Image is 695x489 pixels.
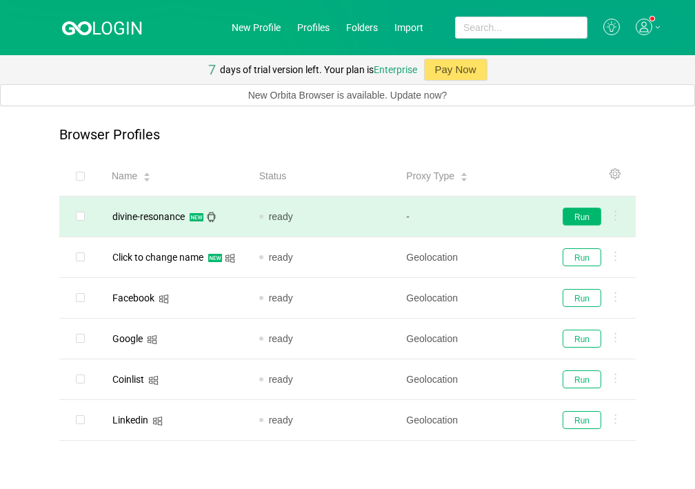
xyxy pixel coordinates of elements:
[269,211,293,222] span: ready
[148,375,159,386] i: icon: windows
[297,22,330,33] a: Profiles
[112,375,144,384] div: Coinlist
[269,292,293,303] span: ready
[112,334,143,343] div: Google
[225,253,235,263] i: icon: windows
[112,415,148,425] div: Linkedin
[143,170,151,180] div: Sort
[563,208,601,226] button: Run
[460,170,468,180] div: Sort
[269,374,293,385] span: ready
[395,197,543,237] td: -
[269,333,293,344] span: ready
[395,319,543,359] td: Geolocation
[563,248,601,266] button: Run
[112,169,137,183] span: Name
[406,169,454,183] span: Proxy Type
[395,359,543,400] td: Geolocation
[232,22,281,33] a: New Profile
[563,370,601,388] button: Run
[563,411,601,429] button: Run
[147,335,157,345] i: icon: windows
[269,415,293,426] span: ready
[152,416,163,426] i: icon: windows
[143,176,151,180] i: icon: caret-down
[395,237,543,278] td: Geolocation
[455,17,587,39] input: Search...
[59,127,160,143] p: Browser Profiles
[563,330,601,348] button: Run
[650,17,654,21] sup: 1
[424,59,487,81] button: Pay Now
[259,169,287,183] span: Status
[394,22,423,33] a: Import
[395,278,543,319] td: Geolocation
[143,171,151,175] i: icon: caret-up
[112,252,203,263] span: Click to change name
[220,55,417,84] div: days of trial version left. Your plan is
[346,22,378,33] a: Folders
[461,171,468,175] i: icon: caret-up
[395,400,543,441] td: Geolocation
[206,212,216,222] i: icon: android
[269,252,293,263] span: ready
[374,64,417,75] a: Enterprise
[461,176,468,180] i: icon: caret-down
[563,289,601,307] button: Run
[112,211,185,222] span: divine-resonance
[208,55,216,84] div: 7
[159,294,169,304] i: icon: windows
[112,293,154,303] div: Facebook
